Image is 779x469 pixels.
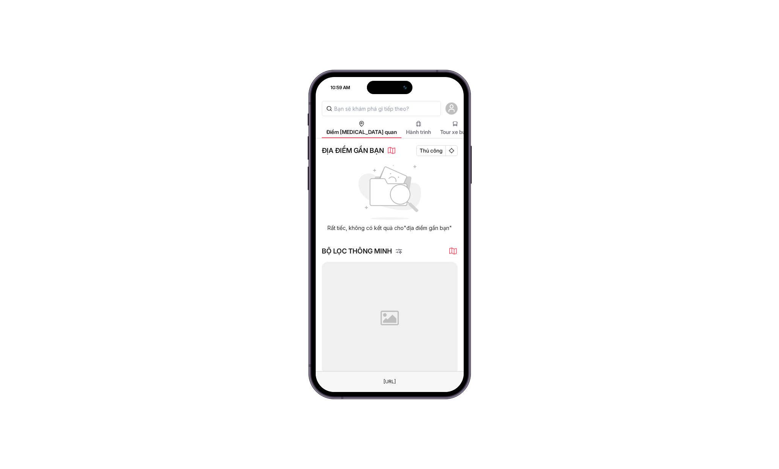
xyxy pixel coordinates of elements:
span: Hành trình [406,128,431,136]
div: ĐỊA ĐIỂM GẦN BẠN [322,145,384,156]
div: BỘ LỌC THÔNG MINH [322,246,403,257]
button: Thủ công [416,145,446,156]
span: Tour xe buýt [440,128,470,136]
div: Rất tiếc, không có kết quả cho "địa điểm gần bạn" [327,224,452,232]
img: bus-icon [358,165,421,220]
span: Thủ công [420,146,442,155]
div: 10:59 AM [316,84,354,91]
span: Điểm [MEDICAL_DATA] quan [326,128,397,136]
input: Bạn sẽ khám phá gì tiếp theo? [322,101,441,116]
div: Đây là một phần tử giả. Để thay đổi URL, chỉ cần sử dụng trường văn bản Trình duyệt ở phía trên. [378,377,402,387]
